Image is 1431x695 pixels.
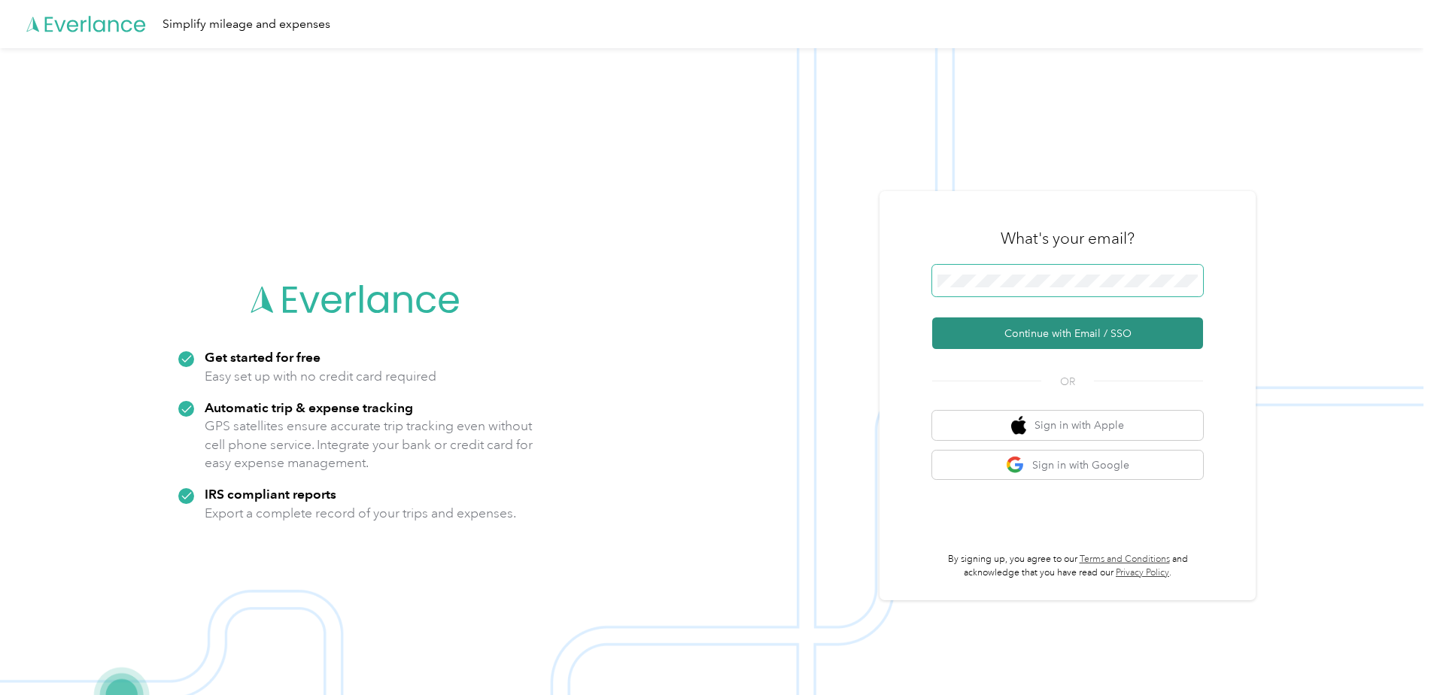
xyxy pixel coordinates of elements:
[1116,567,1169,578] a: Privacy Policy
[205,367,436,386] p: Easy set up with no credit card required
[932,451,1203,480] button: google logoSign in with Google
[1080,554,1170,565] a: Terms and Conditions
[1001,228,1135,249] h3: What's your email?
[205,504,516,523] p: Export a complete record of your trips and expenses.
[932,317,1203,349] button: Continue with Email / SSO
[932,553,1203,579] p: By signing up, you agree to our and acknowledge that you have read our .
[205,349,321,365] strong: Get started for free
[1006,456,1025,475] img: google logo
[932,411,1203,440] button: apple logoSign in with Apple
[163,15,330,34] div: Simplify mileage and expenses
[1011,416,1026,435] img: apple logo
[205,486,336,502] strong: IRS compliant reports
[1041,374,1094,390] span: OR
[205,399,413,415] strong: Automatic trip & expense tracking
[205,417,533,472] p: GPS satellites ensure accurate trip tracking even without cell phone service. Integrate your bank...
